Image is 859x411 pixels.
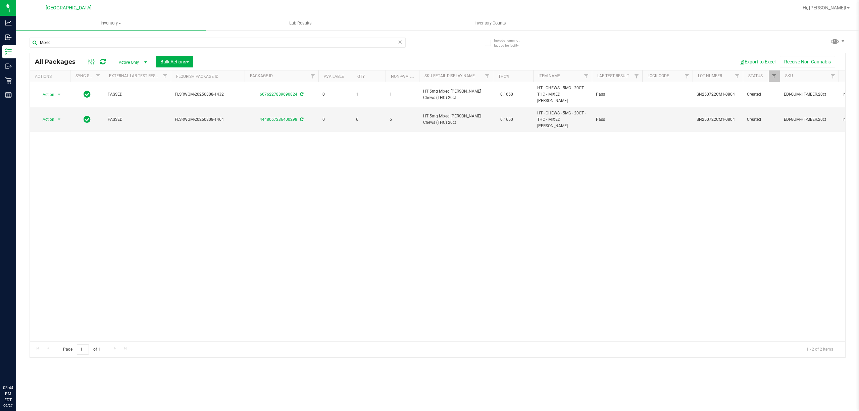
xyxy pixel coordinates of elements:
span: HT 5mg Mixed [PERSON_NAME] Chews (THC) 20ct [423,113,489,126]
a: Filter [307,70,318,82]
inline-svg: Retail [5,77,12,84]
span: select [55,115,63,124]
span: Pass [596,91,638,98]
span: 0.1650 [497,115,516,124]
span: 0 [322,116,348,123]
a: Filter [93,70,104,82]
p: 03:44 PM EDT [3,385,13,403]
a: Filter [732,70,743,82]
span: Sync from Compliance System [299,92,303,97]
a: Lab Results [206,16,395,30]
span: Action [37,90,55,99]
span: 1 [390,91,415,98]
inline-svg: Reports [5,92,12,98]
inline-svg: Analytics [5,19,12,26]
span: Bulk Actions [160,59,189,64]
inline-svg: Inventory [5,48,12,55]
a: Lot Number [698,73,722,78]
span: PASSED [108,116,167,123]
a: Sku Retail Display Name [424,73,475,78]
span: All Packages [35,58,82,65]
span: HT 5mg Mixed [PERSON_NAME] Chews (THC) 20ct [423,88,489,101]
span: 0 [322,91,348,98]
a: Status [748,73,763,78]
span: 6 [390,116,415,123]
span: SN250722CM1-0804 [697,91,739,98]
a: Flourish Package ID [176,74,218,79]
a: Filter [581,70,592,82]
a: Filter [827,70,839,82]
span: Lab Results [280,20,321,26]
button: Export to Excel [735,56,780,67]
a: Inventory [16,16,206,30]
input: Search Package ID, Item Name, SKU, Lot or Part Number... [30,38,406,48]
span: select [55,90,63,99]
iframe: Resource center [7,357,27,377]
a: Non-Available [391,74,421,79]
span: Hi, [PERSON_NAME]! [803,5,846,10]
span: EDI-GUM-HT-MBER.20ct [784,116,835,123]
a: 6676227889690824 [260,92,297,97]
a: Filter [482,70,493,82]
a: Qty [357,74,365,79]
span: 1 - 2 of 2 items [801,344,839,354]
span: Page of 1 [57,344,106,355]
a: Lab Test Result [597,73,629,78]
span: FLSRWGM-20250808-1432 [175,91,241,98]
span: EDI-GUM-HT-MBER.20ct [784,91,835,98]
span: Action [37,115,55,124]
span: Pass [596,116,638,123]
div: Actions [35,74,67,79]
p: 09/27 [3,403,13,408]
span: FLSRWGM-20250808-1464 [175,116,241,123]
inline-svg: Inbound [5,34,12,41]
a: Sync Status [75,73,101,78]
span: 1 [356,91,382,98]
span: SN250722CM1-0804 [697,116,739,123]
span: Created [747,91,776,98]
input: 1 [77,344,89,355]
a: Package ID [250,73,273,78]
button: Bulk Actions [156,56,193,67]
span: Inventory [16,20,206,26]
span: 6 [356,116,382,123]
span: HT - CHEWS - 5MG - 20CT - THC - MIXED [PERSON_NAME] [537,110,588,130]
span: Inventory Counts [465,20,515,26]
a: SKU [785,73,793,78]
span: 0.1650 [497,90,516,99]
span: PASSED [108,91,167,98]
span: In Sync [84,115,91,124]
a: Filter [769,70,780,82]
span: HT - CHEWS - 5MG - 20CT - THC - MIXED [PERSON_NAME] [537,85,588,104]
a: Lock Code [648,73,669,78]
a: Item Name [539,73,560,78]
a: Filter [681,70,693,82]
a: THC% [498,74,509,79]
a: Inventory Counts [395,16,585,30]
a: 4448067286400298 [260,117,297,122]
span: Include items not tagged for facility [494,38,527,48]
button: Receive Non-Cannabis [780,56,835,67]
a: External Lab Test Result [109,73,162,78]
span: Sync from Compliance System [299,117,303,122]
span: In Sync [84,90,91,99]
a: Filter [160,70,171,82]
inline-svg: Outbound [5,63,12,69]
a: Available [324,74,344,79]
span: Clear [398,38,402,46]
span: [GEOGRAPHIC_DATA] [46,5,92,11]
a: Filter [631,70,642,82]
span: Created [747,116,776,123]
